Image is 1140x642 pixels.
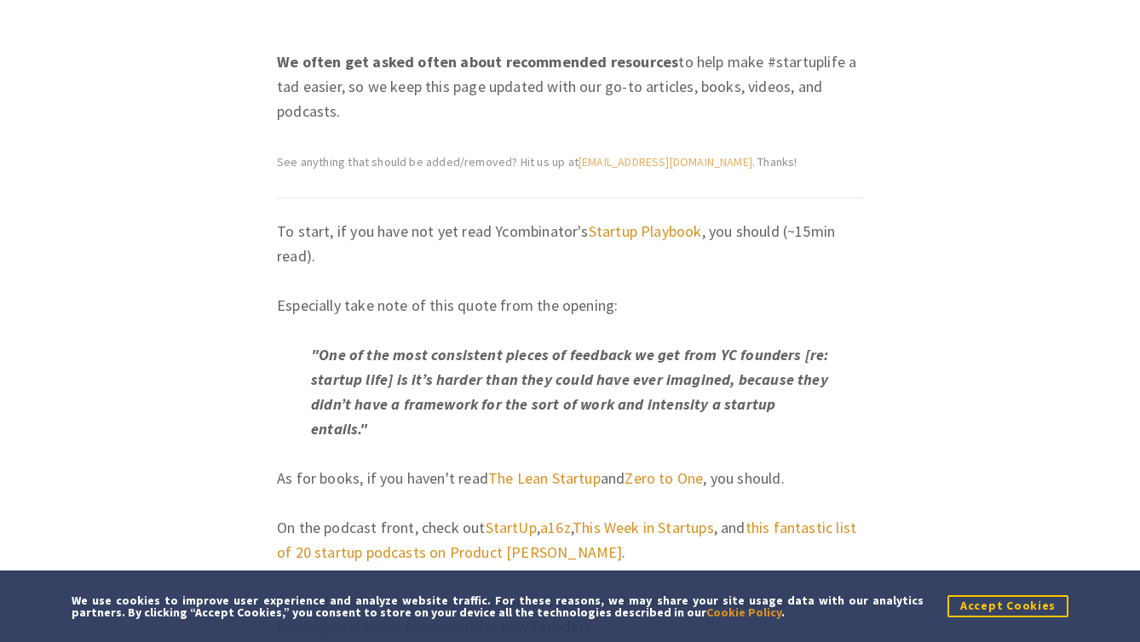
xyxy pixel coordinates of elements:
[277,219,863,268] p: To start, if you have not yet read Ycombinator's , you should (~15min read).
[277,518,856,562] a: this fantastic list of 20 startup podcasts on Product [PERSON_NAME]
[488,468,601,488] a: The Lean Startup
[277,466,863,490] p: As for books, if you haven't read and , you should.
[625,468,703,488] a: Zero to One
[573,518,714,537] a: This Week in Startups
[311,345,829,439] em: "One of the most consistent pieces of feedback we get from YC founders [re: startup life] is it’s...
[72,594,924,618] div: We use cookies to improve user experience and analyze website traffic. For these reasons, we may ...
[540,518,571,537] a: a16z
[706,605,781,620] a: Cookie Policy
[579,154,752,169] a: [EMAIL_ADDRESS][DOMAIN_NAME]
[277,49,863,123] p: to help make #startuplife a tad easier, so we keep this page updated with our go-to articles, boo...
[277,293,863,318] p: Especially take note of this quote from the opening:
[947,595,1068,616] button: Accept Cookies
[589,221,702,241] a: Startup Playbook
[277,515,863,565] p: On the podcast front, check out , , , and .
[277,52,678,72] strong: We often get asked often about recommended resources
[277,152,797,172] small: See anything that should be added/removed? Hit us up at . Thanks!
[486,518,537,537] a: StartUp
